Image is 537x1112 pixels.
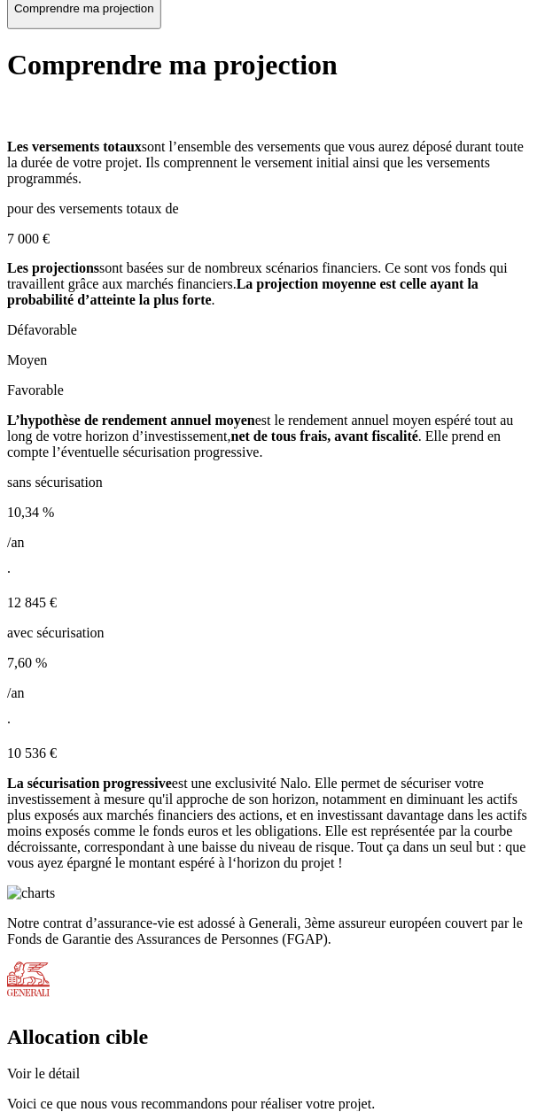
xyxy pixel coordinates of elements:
[7,776,172,792] span: La sécurisation progressive
[7,686,530,702] p: /an
[14,2,154,15] p: Comprendre ma projection
[7,139,524,186] span: sont l’ensemble des versements que vous aurez déposé durant toute la durée de votre projet. Ils c...
[7,596,530,612] p: 12 845 €
[7,429,502,460] span: . Elle prend en compte l’éventuelle sécurisation progressive.
[7,231,530,247] p: 7 000 €
[7,201,530,217] p: pour des versements totaux de
[7,353,530,369] p: Moyen
[231,429,419,444] span: net de tous frais, avant fiscalité
[7,261,99,276] span: Les projections
[7,413,255,429] span: L’hypothèse de rendement annuel moyen
[7,536,530,552] p: /an
[7,1026,530,1050] h2: Allocation cible
[7,626,530,642] p: avec sécurisation
[7,475,530,491] p: sans sécurisation
[212,293,215,308] span: .
[7,383,530,399] p: Favorable
[7,323,530,339] p: Défavorable
[7,277,479,308] span: La projection moyenne est celle ayant la probabilité d’atteinte la plus forte
[7,413,514,444] span: est le rendement annuel moyen espéré tout au long de votre horizon d’investissement,
[7,506,530,521] p: 10,34 %
[7,261,508,292] span: sont basées sur de nombreux scénarios financiers. Ce sont vos fonds qui travaillent grâce aux mar...
[7,139,142,154] span: Les versements totaux
[7,1068,530,1084] p: Voir le détail
[7,566,530,582] p: ·
[7,656,530,672] p: 7,60 %
[7,916,530,948] p: Notre contrat d’assurance-vie est adossé à Generali, 3ème assureur européen couvert par le Fonds ...
[7,49,530,81] h1: Comprendre ma projection
[7,716,530,732] p: ·
[7,776,527,871] span: est une exclusivité Nalo. Elle permet de sécuriser votre investissement à mesure qu'il approche d...
[7,746,530,762] p: 10 536 €
[7,886,55,902] img: charts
